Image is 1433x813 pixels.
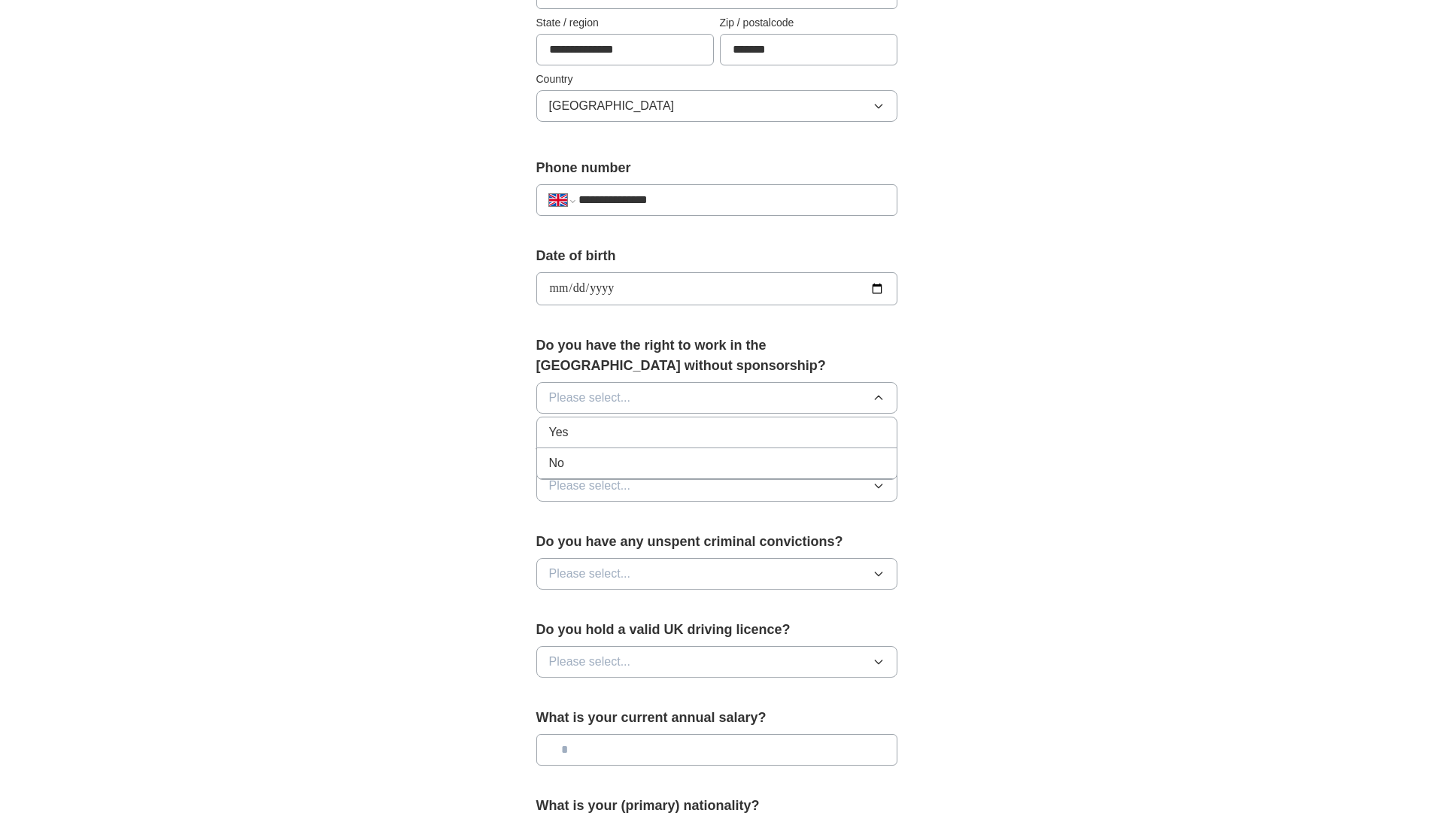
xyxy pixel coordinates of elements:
button: Please select... [536,382,897,414]
label: State / region [536,15,714,31]
label: Do you have the right to work in the [GEOGRAPHIC_DATA] without sponsorship? [536,335,897,376]
label: Do you have any unspent criminal convictions? [536,532,897,552]
button: Please select... [536,646,897,678]
button: [GEOGRAPHIC_DATA] [536,90,897,122]
span: Please select... [549,565,631,583]
span: Please select... [549,653,631,671]
label: Do you hold a valid UK driving licence? [536,620,897,640]
span: [GEOGRAPHIC_DATA] [549,97,675,115]
label: What is your current annual salary? [536,708,897,728]
label: Date of birth [536,246,897,266]
button: Please select... [536,558,897,590]
span: Yes [549,423,569,441]
label: Zip / postalcode [720,15,897,31]
span: No [549,454,564,472]
label: Country [536,71,897,87]
button: Please select... [536,470,897,502]
label: Phone number [536,158,897,178]
span: Please select... [549,477,631,495]
span: Please select... [549,389,631,407]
